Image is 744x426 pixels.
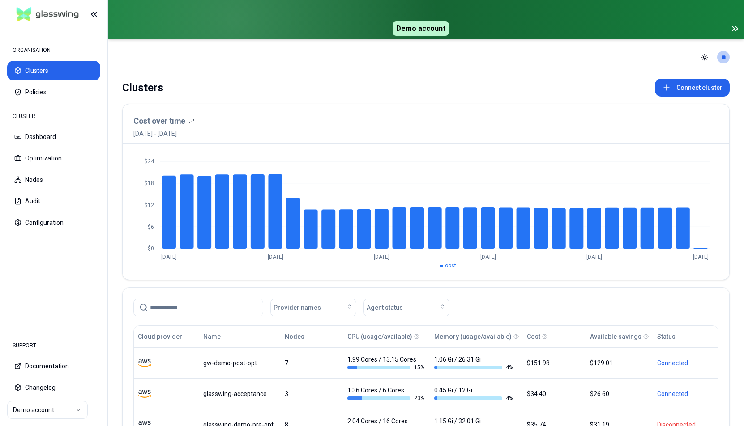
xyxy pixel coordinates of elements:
[13,4,82,25] img: GlassWing
[133,129,194,138] span: [DATE] - [DATE]
[347,355,426,371] div: 1.99 Cores / 13.15 Cores
[693,254,709,260] tspan: [DATE]
[586,254,602,260] tspan: [DATE]
[527,389,582,398] div: $34.40
[480,254,496,260] tspan: [DATE]
[268,254,283,260] tspan: [DATE]
[138,387,151,401] img: aws
[347,395,426,402] div: 23 %
[148,224,154,230] tspan: $6
[145,202,154,208] tspan: $12
[434,386,513,402] div: 0.45 Gi / 12 Gi
[138,356,151,370] img: aws
[285,328,304,346] button: Nodes
[161,254,177,260] tspan: [DATE]
[133,115,185,127] h3: Cost over time
[434,328,512,346] button: Memory (usage/available)
[145,180,154,186] tspan: $18
[7,61,100,80] button: Clusters
[527,328,540,346] button: Cost
[7,191,100,211] button: Audit
[347,364,426,371] div: 15 %
[590,359,649,367] div: $129.01
[434,395,513,402] div: 4 %
[434,364,513,371] div: 4 %
[7,356,100,376] button: Documentation
[270,299,356,316] button: Provider names
[285,359,339,367] div: 7
[7,107,100,125] div: CLUSTER
[7,378,100,397] button: Changelog
[655,79,730,97] button: Connect cluster
[122,79,163,97] div: Clusters
[347,328,412,346] button: CPU (usage/available)
[7,213,100,232] button: Configuration
[7,148,100,168] button: Optimization
[363,299,449,316] button: Agent status
[374,254,389,260] tspan: [DATE]
[274,303,321,312] span: Provider names
[7,170,100,190] button: Nodes
[7,337,100,354] div: SUPPORT
[434,355,513,371] div: 1.06 Gi / 26.31 Gi
[445,262,456,269] span: cost
[203,328,221,346] button: Name
[203,389,277,398] div: glasswing-acceptance
[138,328,182,346] button: Cloud provider
[7,82,100,102] button: Policies
[148,245,154,252] tspan: $0
[145,158,154,164] tspan: $24
[657,332,676,341] div: Status
[7,41,100,59] div: ORGANISATION
[347,386,426,402] div: 1.36 Cores / 6 Cores
[657,389,714,398] div: Connected
[590,389,649,398] div: $26.60
[393,21,449,36] span: Demo account
[590,328,641,346] button: Available savings
[203,359,277,367] div: gw-demo-post-opt
[657,359,714,367] div: Connected
[527,359,582,367] div: $151.98
[367,303,403,312] span: Agent status
[285,389,339,398] div: 3
[7,127,100,147] button: Dashboard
